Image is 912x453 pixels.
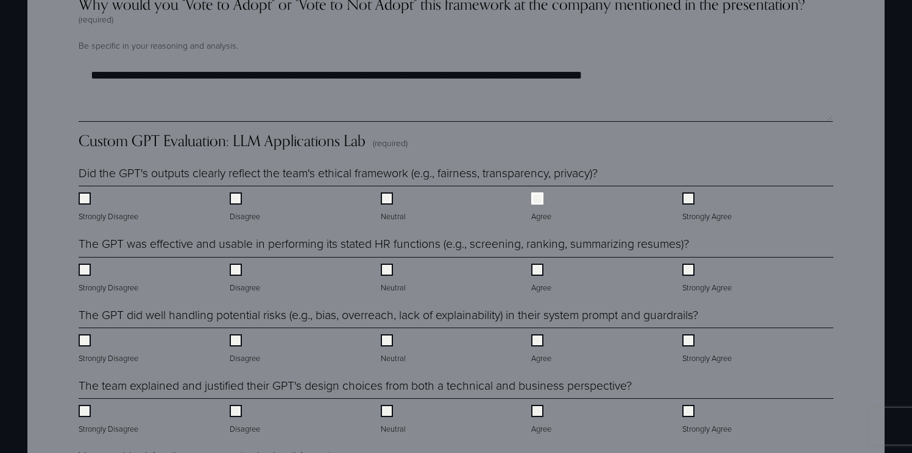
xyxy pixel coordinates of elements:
[79,235,689,251] legend: The GPT was effective and usable in performing its stated HR functions (e.g., screening, ranking,...
[381,192,408,223] label: Neutral
[381,264,408,294] label: Neutral
[682,334,734,365] label: Strongly Agree
[531,334,554,365] label: Agree
[79,13,113,26] span: (required)
[682,264,734,294] label: Strongly Agree
[79,132,366,150] span: Custom GPT Evaluation: LLM Applications Lab
[79,192,141,223] label: Strongly Disagree
[79,377,632,393] legend: The team explained and justified their GPT's design choices from both a technical and business pe...
[373,137,408,149] span: (required)
[79,164,598,181] legend: Did the GPT's outputs clearly reflect the team's ethical framework (e.g., fairness, transparency,...
[230,192,263,223] label: Disagree
[79,405,141,435] label: Strongly Disagree
[230,405,263,435] label: Disagree
[79,334,141,365] label: Strongly Disagree
[230,334,263,365] label: Disagree
[79,35,833,56] p: Be specific in your reasoning and analysis.
[381,405,408,435] label: Neutral
[381,334,408,365] label: Neutral
[79,264,141,294] label: Strongly Disagree
[531,264,554,294] label: Agree
[531,405,554,435] label: Agree
[682,192,734,223] label: Strongly Agree
[230,264,263,294] label: Disagree
[531,192,554,223] label: Agree
[79,306,698,323] legend: The GPT did well handling potential risks (e.g., bias, overreach, lack of explainability) in thei...
[682,405,734,435] label: Strongly Agree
